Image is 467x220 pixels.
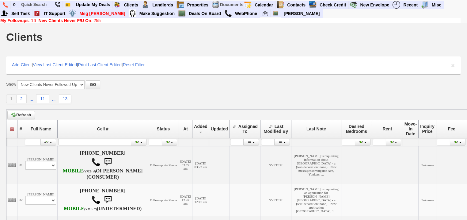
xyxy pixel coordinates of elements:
a: ... [49,95,59,103]
a: Recent [401,1,420,9]
button: GO [86,80,100,89]
a: 1 [6,95,17,103]
span: Updated [211,126,228,131]
img: phone22.png [55,2,60,7]
img: call.png [224,10,232,17]
img: docs.png [212,1,219,9]
a: WebPhone [233,10,260,17]
a: Msg [PERSON_NAME] [77,10,128,17]
h1: Clients [6,32,43,43]
img: officebldg.png [421,1,429,9]
a: IT Support [41,10,68,17]
input: Quick Search [19,1,52,8]
a: 0 [11,1,18,9]
td: [DATE] 12:47 am [179,184,192,216]
span: Last Note [306,126,326,131]
img: contact.png [276,1,284,9]
a: New Envelope [358,1,392,9]
a: Deals On Board [186,10,224,17]
a: Refresh [7,111,35,119]
b: New Clients Never F/U On [39,18,91,23]
td: SYSTEM [260,184,291,216]
a: Self Task [9,10,32,17]
td: Documents [220,1,244,9]
td: 02 [17,184,24,216]
td: [DATE] 03:22 am [179,146,192,184]
b: [PERSON_NAME] [101,168,143,174]
img: phone.png [3,2,8,8]
h4: [PHONE_NUMBER] (UNDETERMINED) [59,188,146,212]
img: help2.png [33,10,41,17]
th: # [17,120,24,138]
a: New Clients Never F/U On: 255 [39,18,101,23]
img: chalkboard.png [273,11,278,16]
a: Clients [121,1,141,9]
span: Assigned To [238,124,258,134]
a: Reset Filter [123,62,145,67]
a: [PERSON_NAME] [281,10,322,17]
img: myadd.png [1,10,8,17]
td: [DATE] 12:47 am [192,184,209,216]
td: Followup via Phone [148,184,179,216]
td: Unknown [419,146,436,184]
img: appt_icon.png [244,1,252,9]
a: Print Last Client Edited [78,62,122,67]
img: call.png [91,195,101,204]
td: [PERSON_NAME] is requesting an application for [PERSON_NAME][GEOGRAPHIC_DATA] - a {text-decoratio... [291,184,341,216]
img: money.png [69,10,76,17]
img: properties.png [177,1,184,9]
h4: [PHONE_NUMBER] Of (CONSUMER) [59,150,146,180]
img: Bookmark.png [65,2,70,7]
a: 2 [17,95,27,103]
font: (VMB: #) [83,170,96,173]
a: 11 [36,95,49,103]
span: Rent [382,126,392,131]
td: [PERSON_NAME] [24,146,58,184]
a: Landlords [150,1,176,9]
div: | | | [6,56,461,74]
img: landlord.png [142,1,149,9]
font: MOBILE [63,168,83,174]
font: Msg [PERSON_NAME] [79,11,125,16]
img: chalkboard.png [178,10,186,17]
span: Status [157,126,170,131]
img: recent.png [393,1,400,9]
a: Update My Deals [73,1,113,9]
font: MOBILE [64,206,84,211]
label: Show [6,82,16,87]
a: View Last Client Edited [33,62,77,67]
a: 13 [59,95,72,103]
font: (VMB: *) [84,207,97,211]
a: Contacts [285,1,308,9]
img: clients.png [113,1,121,9]
a: My Followups: 16 [0,18,36,23]
img: su2.jpg [129,10,136,17]
span: Fee [448,126,455,131]
a: Check Credit [317,1,349,9]
b: Verizon Wireless [64,206,97,211]
td: Followup via Phone [148,146,179,184]
span: Cell # [97,126,108,131]
span: Desired Bedrooms [346,124,367,134]
img: call.png [91,157,101,167]
b: T-Mobile USA, Inc. [63,168,96,174]
div: | [0,18,461,23]
b: My Followups [0,18,29,23]
td: SYSTEM [260,146,291,184]
td: Unknown [419,184,436,216]
span: Inquiry Price [420,124,435,134]
a: ... [27,95,36,103]
a: Add Client [12,62,32,67]
span: At [183,126,188,131]
a: Make Suggestion [137,10,177,17]
a: Misc [429,1,444,9]
img: sms.png [102,156,114,168]
img: sms.png [102,194,114,206]
td: [PERSON_NAME] is requesting information about [GEOGRAPHIC_DATA] - a {text-decoration: none} New m... [291,146,341,184]
span: Full Name [31,126,51,131]
td: [DATE] 03:22 am [192,146,209,184]
a: Calendar [252,1,276,9]
td: [PERSON_NAME] [24,184,58,216]
img: Renata@HomeSweetHomeProperties.com [263,11,268,16]
span: Last Modified By [264,124,288,134]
